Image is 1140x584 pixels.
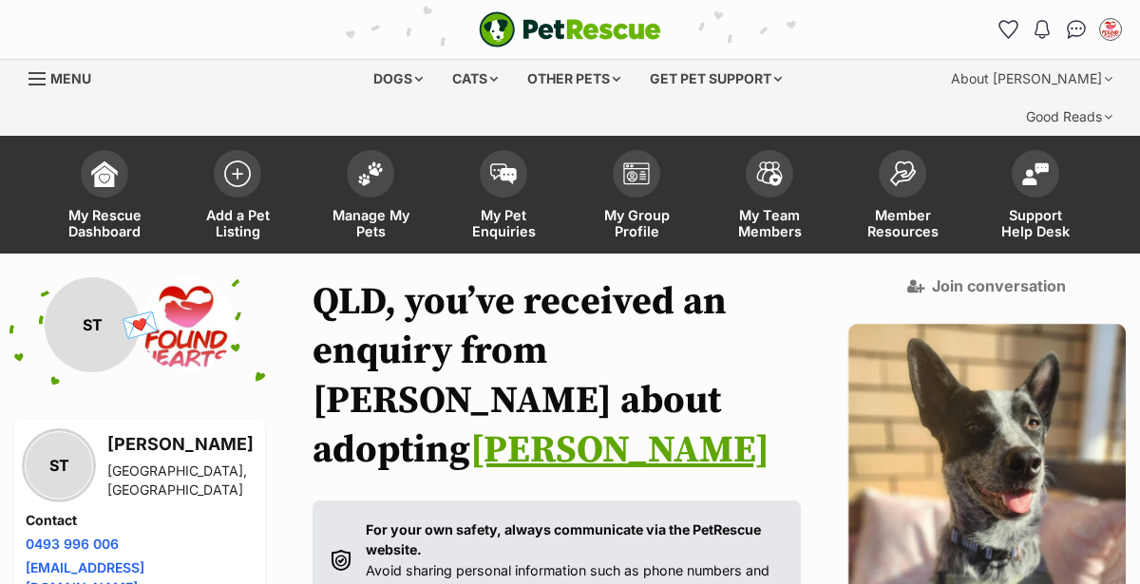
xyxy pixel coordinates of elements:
[28,60,104,94] a: Menu
[889,160,916,186] img: member-resources-icon-8e73f808a243e03378d46382f2149f9095a855e16c252ad45f914b54edf8863c.svg
[993,207,1078,239] span: Support Help Desk
[119,305,161,346] span: 💌
[479,11,661,47] img: logo-e224e6f780fb5917bec1dbf3a21bbac754714ae5b6737aabdf751b685950b380.svg
[907,277,1066,294] a: Join conversation
[26,432,92,499] div: ST
[224,160,251,187] img: add-pet-listing-icon-0afa8454b4691262ce3f59096e99ab1cd57d4a30225e0717b998d2c9b9846f56.svg
[439,60,511,98] div: Cats
[836,141,969,254] a: Member Resources
[304,141,437,254] a: Manage My Pets
[91,160,118,187] img: dashboard-icon-eb2f2d2d3e046f16d808141f083e7271f6b2e854fb5c12c21221c1fb7104beca.svg
[360,60,436,98] div: Dogs
[1064,518,1121,575] iframe: Help Scout Beacon - Open
[470,426,769,474] a: [PERSON_NAME]
[636,60,795,98] div: Get pet support
[140,277,235,372] img: Found Hearts Limited profile pic
[107,431,254,458] h3: [PERSON_NAME]
[1027,14,1057,45] button: Notifications
[328,207,413,239] span: Manage My Pets
[50,70,91,86] span: Menu
[993,14,1126,45] ul: Account quick links
[594,207,679,239] span: My Group Profile
[38,141,171,254] a: My Rescue Dashboard
[969,141,1102,254] a: Support Help Desk
[1013,98,1126,136] div: Good Reads
[313,277,801,475] h1: QLD, you’ve received an enquiry from [PERSON_NAME] about adopting
[938,60,1126,98] div: About [PERSON_NAME]
[1101,20,1120,39] img: Queensland dog team profile pic
[860,207,945,239] span: Member Resources
[366,521,761,557] strong: For your own safety, always communicate via the PetRescue website.
[195,207,280,239] span: Add a Pet Listing
[490,163,517,184] img: pet-enquiries-icon-7e3ad2cf08bfb03b45e93fb7055b45f3efa6380592205ae92323e6603595dc1f.svg
[727,207,812,239] span: My Team Members
[26,511,254,530] h4: Contact
[514,60,634,98] div: Other pets
[437,141,570,254] a: My Pet Enquiries
[171,141,304,254] a: Add a Pet Listing
[357,161,384,186] img: manage-my-pets-icon-02211641906a0b7f246fdf0571729dbe1e7629f14944591b6c1af311fb30b64b.svg
[26,536,119,552] a: 0493 996 006
[703,141,836,254] a: My Team Members
[623,162,650,185] img: group-profile-icon-3fa3cf56718a62981997c0bc7e787c4b2cf8bcc04b72c1350f741eb67cf2f40e.svg
[756,161,783,186] img: team-members-icon-5396bd8760b3fe7c0b43da4ab00e1e3bb1a5d9ba89233759b79545d2d3fc5d0d.svg
[1022,162,1049,185] img: help-desk-icon-fdf02630f3aa405de69fd3d07c3f3aa587a6932b1a1747fa1d2bba05be0121f9.svg
[993,14,1023,45] a: Favourites
[45,277,140,372] div: ST
[1035,20,1050,39] img: notifications-46538b983faf8c2785f20acdc204bb7945ddae34d4c08c2a6579f10ce5e182be.svg
[1061,14,1092,45] a: Conversations
[1095,14,1126,45] button: My account
[1067,20,1087,39] img: chat-41dd97257d64d25036548639549fe6c8038ab92f7586957e7f3b1b290dea8141.svg
[479,11,661,47] a: PetRescue
[570,141,703,254] a: My Group Profile
[461,207,546,239] span: My Pet Enquiries
[107,462,254,499] div: [GEOGRAPHIC_DATA], [GEOGRAPHIC_DATA]
[62,207,147,239] span: My Rescue Dashboard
